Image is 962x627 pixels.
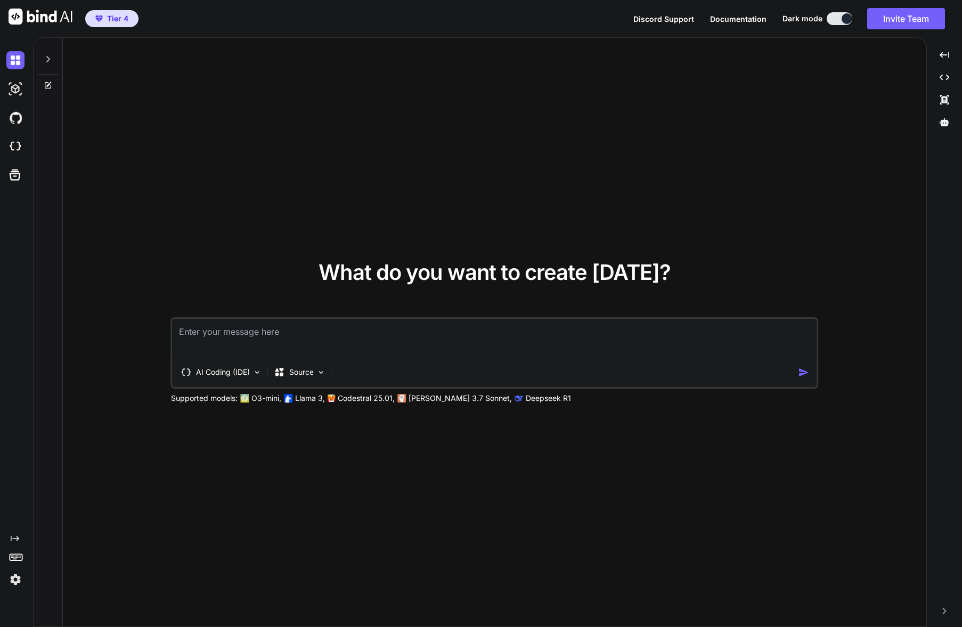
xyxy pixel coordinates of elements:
img: claude [398,394,406,403]
img: Bind AI [9,9,72,25]
p: Source [289,367,314,377]
span: Documentation [710,14,767,23]
img: Mistral-AI [328,395,336,402]
img: darkAi-studio [6,80,25,98]
button: Discord Support [633,13,694,25]
img: Pick Models [317,368,326,377]
span: What do you want to create [DATE]? [319,259,671,285]
p: Deepseek R1 [526,393,571,404]
img: Llama2 [284,394,293,403]
p: AI Coding (IDE) [196,367,250,377]
img: Pick Tools [253,368,262,377]
span: Tier 4 [107,13,128,24]
img: icon [798,367,809,378]
span: Discord Support [633,14,694,23]
img: githubDark [6,109,25,127]
button: Documentation [710,13,767,25]
p: Codestral 25.01, [338,393,395,404]
button: Invite Team [867,8,945,29]
img: claude [515,394,524,403]
img: cloudideIcon [6,138,25,156]
img: GPT-4 [241,394,249,403]
img: darkChat [6,51,25,69]
p: Llama 3, [295,393,325,404]
img: premium [95,15,103,22]
img: settings [6,570,25,589]
p: [PERSON_NAME] 3.7 Sonnet, [409,393,512,404]
span: Dark mode [782,13,822,24]
p: Supported models: [171,393,238,404]
button: premiumTier 4 [85,10,138,27]
p: O3-mini, [251,393,281,404]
